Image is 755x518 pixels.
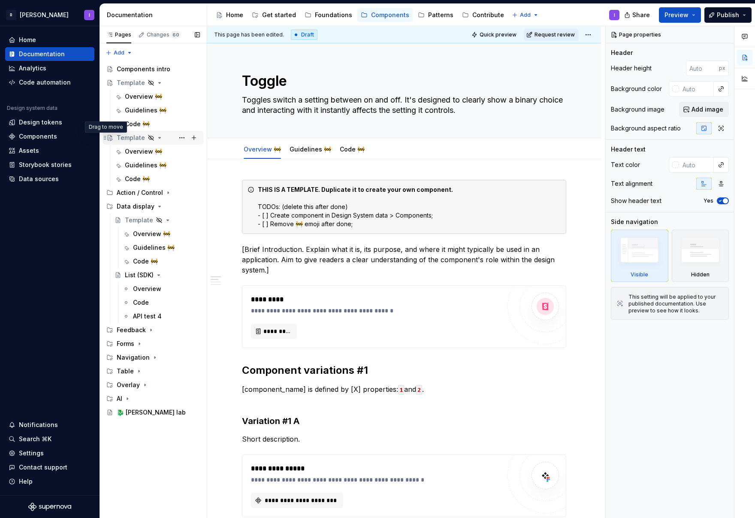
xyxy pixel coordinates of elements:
span: Preview [664,11,689,19]
div: Visible [631,271,648,278]
a: Code 🚧 [111,172,203,186]
div: Documentation [19,50,65,58]
div: Guidelines 🚧 [133,243,175,252]
button: Add [509,9,541,21]
div: Template [125,216,153,224]
button: Contact support [5,460,94,474]
a: Code 🚧 [119,254,203,268]
div: Navigation [117,353,150,362]
div: Drag to move [85,121,127,133]
a: Data sources [5,172,94,186]
button: Add image [679,102,729,117]
div: Analytics [19,64,46,73]
div: [PERSON_NAME] [20,11,69,19]
div: Documentation [107,11,203,19]
div: Assets [19,146,39,155]
code: 1 [398,385,404,395]
a: Code automation [5,76,94,89]
div: Background image [611,105,664,114]
div: Background color [611,85,662,93]
div: Forms [103,337,203,351]
div: Contribute [472,11,504,19]
div: Action / Control [117,188,163,197]
a: Analytics [5,61,94,75]
span: Share [632,11,650,19]
div: Code 🚧 [125,120,150,128]
span: This page has been edited. [214,31,284,38]
label: Yes [704,197,713,204]
a: Guidelines 🚧 [111,103,203,117]
div: Settings [19,449,44,457]
h3: Variation #1 A [242,415,566,427]
a: Overview 🚧 [119,227,203,241]
span: Request review [535,31,575,38]
textarea: Toggle [240,71,565,91]
p: [Brief Introduction. Explain what it is, its purpose, and where it might typically be used in an ... [242,244,566,275]
div: Data sources [19,175,59,183]
input: Auto [686,61,719,76]
strong: THIS IS A TEMPLATE. Duplicate it to create your own component. [258,186,453,193]
a: Components [357,8,413,22]
div: Changes [147,31,181,38]
a: Documentation [5,47,94,61]
div: Table [103,364,203,378]
button: Request review [524,29,579,41]
div: Template [117,79,145,87]
div: Visible [611,230,668,282]
div: Code 🚧 [125,175,150,183]
div: TODOs: (delete this after done) - [ ] Create component in Design System data > Components; - [ ] ... [258,185,561,228]
a: 🐉 [PERSON_NAME] lab [103,406,203,419]
div: Table [117,367,134,376]
div: Header height [611,64,652,73]
a: Settings [5,446,94,460]
div: Code [133,298,149,307]
div: Background aspect ratio [611,124,681,133]
a: Get started [248,8,299,22]
button: Help [5,475,94,488]
p: [component_name] is defined by [X] properties: and . [242,384,566,405]
div: Components intro [117,65,170,73]
a: Foundations [301,8,356,22]
div: Patterns [428,11,453,19]
button: Search ⌘K [5,432,94,446]
div: Overview 🚧 [240,140,284,158]
button: Notifications [5,418,94,432]
div: Forms [117,339,134,348]
div: Data display [117,202,154,211]
div: Overview 🚧 [125,92,162,101]
a: Components [5,130,94,143]
div: Home [19,36,36,44]
h2: Component variations #1 [242,364,566,377]
svg: Supernova Logo [28,503,71,511]
div: API test 4 [133,312,162,321]
div: Code 🚧 [133,257,158,266]
div: Search ⌘K [19,435,51,443]
div: List (SDK) [125,271,154,279]
div: Hidden [691,271,710,278]
div: Feedback [117,326,146,334]
div: Notifications [19,421,58,429]
div: Hidden [672,230,729,282]
div: Text alignment [611,179,652,188]
div: Guidelines 🚧 [125,106,166,115]
code: 2 [416,385,422,395]
a: Template [103,76,203,90]
button: R[PERSON_NAME]I [2,6,98,24]
p: px [719,65,725,72]
div: Pages [106,31,131,38]
span: 60 [171,31,181,38]
a: Guidelines 🚧 [119,241,203,254]
div: Side navigation [611,218,658,226]
div: Data display [103,200,203,213]
button: Share [620,7,655,23]
button: Preview [659,7,701,23]
div: Design system data [7,105,57,112]
div: Overview 🚧 [125,147,162,156]
a: Code 🚧 [111,117,203,131]
div: Guidelines 🚧 [286,140,335,158]
button: Quick preview [469,29,520,41]
a: Contribute [459,8,507,22]
div: I [89,12,90,18]
div: Code automation [19,78,71,87]
div: AI [103,392,203,406]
